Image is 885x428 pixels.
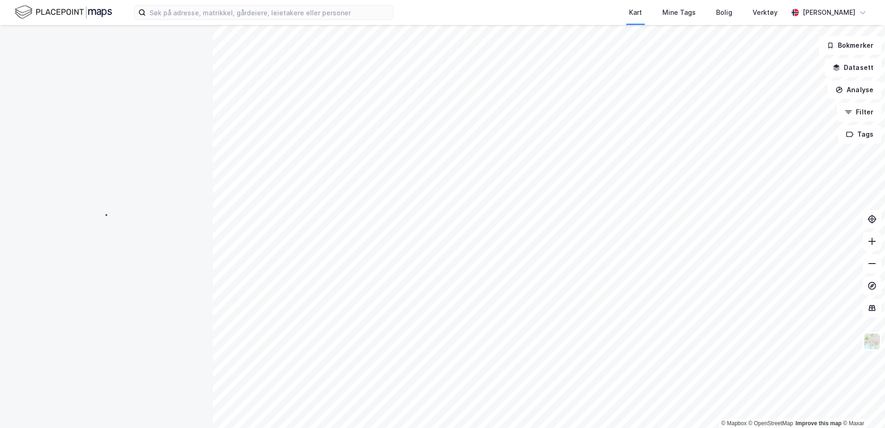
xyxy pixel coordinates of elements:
[662,7,696,18] div: Mine Tags
[825,58,881,77] button: Datasett
[15,4,112,20] img: logo.f888ab2527a4732fd821a326f86c7f29.svg
[838,125,881,144] button: Tags
[803,7,855,18] div: [PERSON_NAME]
[819,36,881,55] button: Bokmerker
[716,7,732,18] div: Bolig
[629,7,642,18] div: Kart
[828,81,881,99] button: Analyse
[863,333,881,350] img: Z
[839,384,885,428] iframe: Chat Widget
[146,6,393,19] input: Søk på adresse, matrikkel, gårdeiere, leietakere eller personer
[753,7,778,18] div: Verktøy
[99,214,114,228] img: spinner.a6d8c91a73a9ac5275cf975e30b51cfb.svg
[837,103,881,121] button: Filter
[796,420,841,427] a: Improve this map
[748,420,793,427] a: OpenStreetMap
[721,420,747,427] a: Mapbox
